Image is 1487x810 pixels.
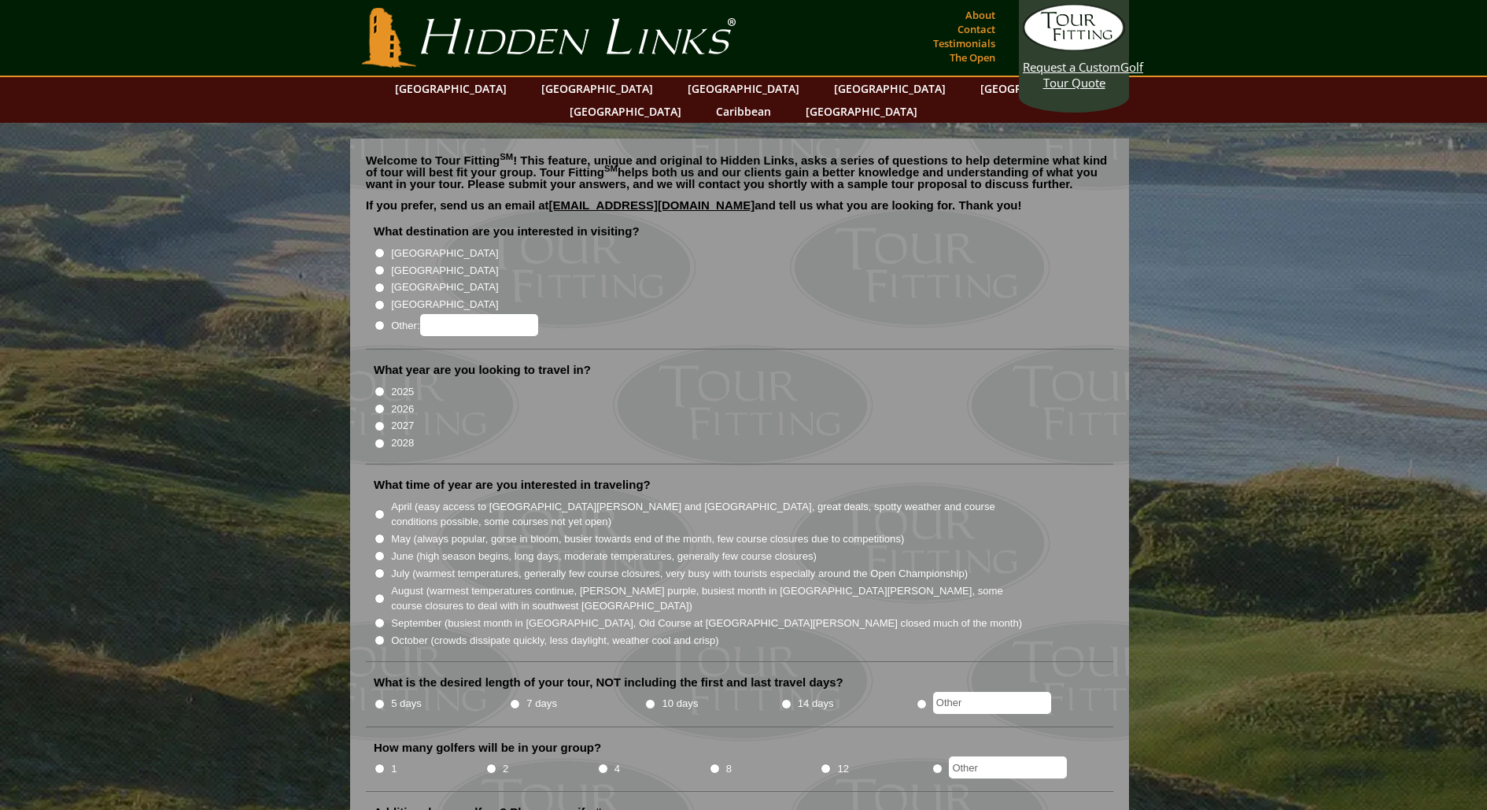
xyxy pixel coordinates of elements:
label: Other: [391,314,537,336]
label: October (crowds dissipate quickly, less daylight, weather cool and crisp) [391,633,719,649]
label: 12 [838,761,850,777]
label: August (warmest temperatures continue, [PERSON_NAME] purple, busiest month in [GEOGRAPHIC_DATA][P... [391,583,1024,614]
label: May (always popular, gorse in bloom, busier towards end of the month, few course closures due to ... [391,531,904,547]
a: [GEOGRAPHIC_DATA] [798,100,925,123]
label: 7 days [526,696,557,712]
label: 2025 [391,384,414,400]
sup: SM [500,152,513,161]
label: 1 [391,761,397,777]
input: Other [949,756,1067,779]
a: [GEOGRAPHIC_DATA] [972,77,1100,100]
a: Caribbean [708,100,779,123]
label: 8 [726,761,732,777]
a: [GEOGRAPHIC_DATA] [562,100,689,123]
label: 2028 [391,435,414,451]
label: April (easy access to [GEOGRAPHIC_DATA][PERSON_NAME] and [GEOGRAPHIC_DATA], great deals, spotty w... [391,499,1024,530]
label: 2026 [391,401,414,417]
label: 2027 [391,418,414,434]
label: What destination are you interested in visiting? [374,224,640,239]
p: Welcome to Tour Fitting ! This feature, unique and original to Hidden Links, asks a series of que... [366,154,1113,190]
a: [EMAIL_ADDRESS][DOMAIN_NAME] [549,198,755,212]
label: July (warmest temperatures, generally few course closures, very busy with tourists especially aro... [391,566,968,582]
a: The Open [946,46,999,68]
a: [GEOGRAPHIC_DATA] [680,77,807,100]
label: 10 days [662,696,699,712]
label: [GEOGRAPHIC_DATA] [391,263,498,279]
label: What year are you looking to travel in? [374,362,591,378]
a: [GEOGRAPHIC_DATA] [533,77,661,100]
label: 4 [614,761,620,777]
a: Contact [954,18,999,40]
input: Other: [420,314,538,336]
a: Request a CustomGolf Tour Quote [1023,4,1125,91]
label: 14 days [798,696,834,712]
label: What is the desired length of your tour, NOT including the first and last travel days? [374,675,843,690]
p: If you prefer, send us an email at and tell us what you are looking for. Thank you! [366,199,1113,223]
label: [GEOGRAPHIC_DATA] [391,246,498,261]
label: June (high season begins, long days, moderate temperatures, generally few course closures) [391,549,817,564]
label: What time of year are you interested in traveling? [374,477,651,493]
label: September (busiest month in [GEOGRAPHIC_DATA], Old Course at [GEOGRAPHIC_DATA][PERSON_NAME] close... [391,616,1022,631]
input: Other [933,692,1051,714]
label: 2 [503,761,508,777]
label: How many golfers will be in your group? [374,740,601,756]
label: [GEOGRAPHIC_DATA] [391,297,498,313]
label: 5 days [391,696,422,712]
a: [GEOGRAPHIC_DATA] [826,77,954,100]
a: Testimonials [929,32,999,54]
label: [GEOGRAPHIC_DATA] [391,279,498,295]
a: About [961,4,999,26]
sup: SM [604,164,618,173]
a: [GEOGRAPHIC_DATA] [387,77,515,100]
span: Request a Custom [1023,59,1120,75]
